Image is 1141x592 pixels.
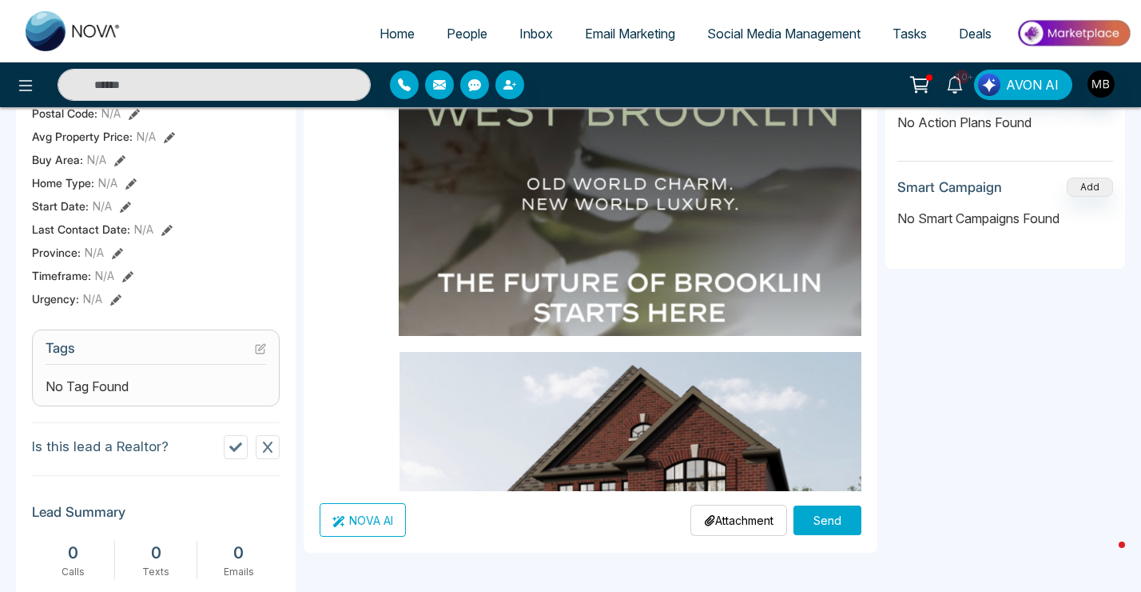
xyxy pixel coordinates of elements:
[936,70,974,98] a: 10+
[32,244,81,261] span: Province :
[93,198,112,214] span: N/A
[123,565,189,579] div: Texts
[46,377,129,396] span: No Tag Found
[1067,178,1113,197] button: Add
[32,504,280,528] h3: Lead Summary
[793,506,861,535] button: Send
[893,26,927,42] span: Tasks
[897,209,1113,228] p: No Smart Campaigns Found
[585,26,675,42] span: Email Marketing
[1087,70,1115,98] img: User Avatar
[955,70,969,84] span: 10+
[32,198,89,214] span: Start Date :
[364,18,431,49] a: Home
[123,541,189,565] div: 0
[205,565,272,579] div: Emails
[134,221,153,238] span: N/A
[137,128,156,145] span: N/A
[101,105,121,122] span: N/A
[87,151,106,168] span: N/A
[1016,15,1131,51] img: Market-place.gif
[83,290,102,307] span: N/A
[519,26,553,42] span: Inbox
[40,565,106,579] div: Calls
[46,340,266,365] h3: Tags
[431,18,503,49] a: People
[98,174,117,191] span: N/A
[897,113,1113,132] p: No Action Plans Found
[32,221,130,238] span: Last Contact Date :
[503,18,569,49] a: Inbox
[1006,75,1059,94] span: AVON AI
[704,512,773,529] p: Attachment
[26,11,121,51] img: Nova CRM Logo
[320,503,406,537] button: NOVA AI
[959,26,992,42] span: Deals
[897,179,1002,195] h3: Smart Campaign
[1087,538,1125,576] iframe: Intercom live chat
[32,267,91,284] span: Timeframe :
[974,70,1072,100] button: AVON AI
[95,267,114,284] span: N/A
[40,541,106,565] div: 0
[205,541,272,565] div: 0
[877,18,943,49] a: Tasks
[32,437,169,458] p: Is this lead a Realtor?
[978,74,1000,96] img: Lead Flow
[85,244,104,261] span: N/A
[32,128,133,145] span: Avg Property Price :
[32,290,79,307] span: Urgency :
[447,26,487,42] span: People
[943,18,1008,49] a: Deals
[32,174,94,191] span: Home Type :
[707,26,861,42] span: Social Media Management
[380,26,415,42] span: Home
[32,151,83,168] span: Buy Area :
[569,18,691,49] a: Email Marketing
[32,105,97,122] span: Postal Code :
[691,18,877,49] a: Social Media Management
